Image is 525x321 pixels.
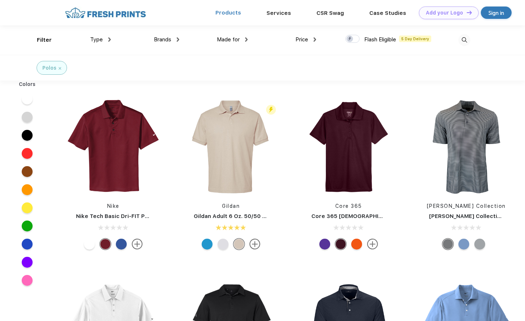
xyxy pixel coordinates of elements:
[266,105,276,115] img: flash_active_toggle.svg
[76,213,154,219] a: Nike Tech Basic Dri-FIT Polo
[295,36,308,43] span: Price
[107,203,119,209] a: Nike
[245,37,248,42] img: dropdown.png
[13,81,41,88] div: Colors
[316,10,344,16] a: CSR Swag
[426,10,463,16] div: Add your Logo
[399,36,431,42] span: 5 Day Delivery
[154,36,171,43] span: Brands
[458,239,469,250] div: Maritime
[364,36,396,43] span: Flash Eligible
[311,213,490,219] a: Core 365 [DEMOGRAPHIC_DATA]' Origin Performance Piqué Polo
[234,239,244,250] div: Sand
[100,239,111,250] div: Team Red
[116,239,127,250] div: Varsity Royal
[183,99,279,195] img: func=resize&h=266
[458,34,470,46] img: desktop_search.svg
[90,36,103,43] span: Type
[335,203,362,209] a: Core 365
[467,11,472,15] img: DT
[202,239,213,250] div: Sapphire
[222,203,240,209] a: Gildan
[367,239,378,250] img: more.svg
[42,64,56,72] div: Polos
[132,239,143,250] img: more.svg
[108,37,111,42] img: dropdown.png
[319,239,330,250] div: Campus Purple
[177,37,179,42] img: dropdown.png
[488,9,504,17] div: Sign in
[301,99,397,195] img: func=resize&h=266
[84,239,95,250] div: White
[427,203,506,209] a: [PERSON_NAME] Collection
[314,37,316,42] img: dropdown.png
[215,9,241,16] a: Products
[351,239,362,250] div: Campus Orange
[474,239,485,250] div: Shark Grey
[249,239,260,250] img: more.svg
[37,36,52,44] div: Filter
[218,239,228,250] div: Ash Grey
[59,67,61,70] img: filter_cancel.svg
[217,36,240,43] span: Made for
[442,239,453,250] div: Black
[63,7,148,19] img: fo%20logo%202.webp
[266,10,291,16] a: Services
[335,239,346,250] div: Burgundy
[418,75,514,219] img: func=resize&h=266
[65,99,161,195] img: func=resize&h=266
[481,7,512,19] a: Sign in
[194,213,295,219] a: Gildan Adult 6 Oz. 50/50 Jersey Polo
